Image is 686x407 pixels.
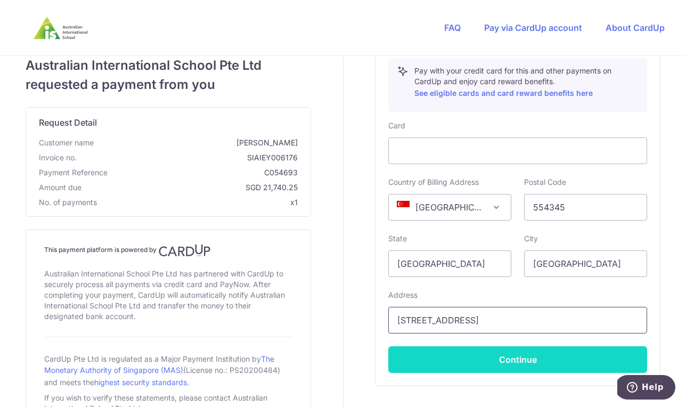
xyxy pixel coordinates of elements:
[290,198,298,207] span: x1
[44,350,292,390] div: CardUp Pte Ltd is regulated as a Major Payment Institution by (License no.: PS20200484) and meets...
[39,152,77,163] span: Invoice no.
[388,194,511,221] span: Singapore
[44,244,292,257] h4: This payment platform is powered by
[39,168,108,177] span: translation missing: en.payment_reference
[39,117,97,128] span: translation missing: en.request_detail
[388,120,405,131] label: Card
[44,266,292,324] div: Australian International School Pte Ltd has partnered with CardUp to securely process all payment...
[414,66,638,100] p: Pay with your credit card for this and other payments on CardUp and enjoy card reward benefits.
[524,194,647,221] input: Example 123456
[112,167,298,178] span: C054693
[444,22,461,33] a: FAQ
[388,346,647,373] button: Continue
[388,233,407,244] label: State
[159,244,211,257] img: CardUp
[26,75,311,94] span: requested a payment from you
[617,375,675,402] iframe: Opens a widget where you can find more information
[98,137,298,148] span: [PERSON_NAME]
[81,152,298,163] span: SIAIEY006176
[39,197,97,208] span: No. of payments
[524,233,538,244] label: City
[389,194,511,220] span: Singapore
[86,182,298,193] span: SGD 21,740.25
[524,177,566,188] label: Postal Code
[606,22,665,33] a: About CardUp
[388,177,479,188] label: Country of Billing Address
[39,137,94,148] span: Customer name
[397,144,638,157] iframe: Secure card payment input frame
[26,56,311,75] span: Australian International School Pte Ltd
[414,88,593,97] a: See eligible cards and card reward benefits here
[94,378,187,387] a: highest security standards
[388,290,418,300] label: Address
[484,22,582,33] a: Pay via CardUp account
[39,182,81,193] span: Amount due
